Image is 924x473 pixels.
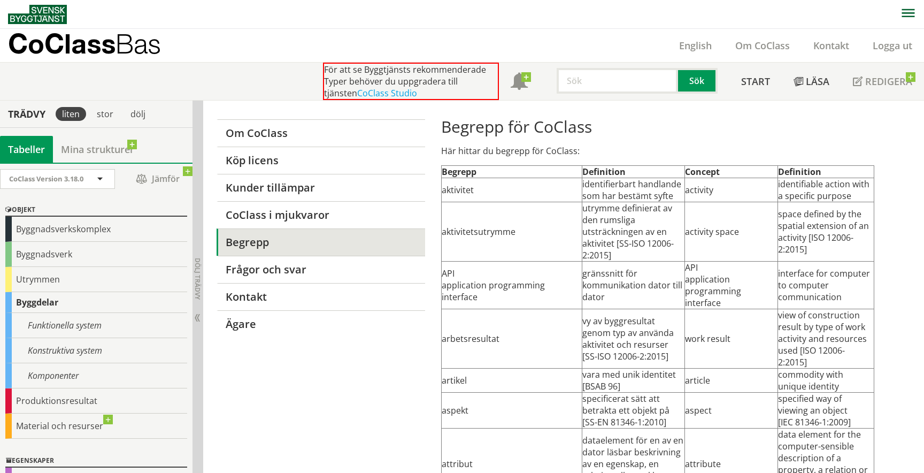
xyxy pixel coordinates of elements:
[90,107,120,121] div: stor
[685,178,778,202] td: activity
[778,166,821,178] strong: Definition
[777,262,874,309] td: interface for computer to computer communication
[115,28,161,59] span: Bas
[357,87,417,99] a: CoClass Studio
[9,174,83,184] span: CoClass Version 3.18.0
[5,455,187,468] div: Egenskaper
[442,262,582,309] td: API application programming interface
[741,75,770,88] span: Start
[323,63,499,100] div: För att se Byggtjänsts rekommenderade Typer behöver du uppgradera till tjänsten
[5,242,187,267] div: Byggnadsverk
[217,310,425,338] a: Ägare
[777,393,874,429] td: specified way of viewing an object [IEC 81346‑1:2009]
[217,228,425,256] a: Begrepp
[802,39,861,52] a: Kontakt
[2,108,51,120] div: Trädvy
[5,363,187,388] div: Komponenter
[582,178,685,202] td: identifierbart handlande som har bestämt syfte
[777,202,874,262] td: space defined by the spatial extension of an activity [ISO 12006-2:2015]
[5,388,187,414] div: Produktionsresultat
[685,262,778,309] td: API application programming interface
[511,74,528,91] span: Notifikationer
[5,414,187,439] div: Material och resurser
[5,338,187,363] div: Konstruktiva system
[5,292,187,313] div: Byggdelar
[8,5,67,24] img: Svensk Byggtjänst
[442,393,582,429] td: aspekt
[217,283,425,310] a: Kontakt
[124,107,152,121] div: dölj
[685,369,778,393] td: article
[582,166,626,178] strong: Definition
[582,262,685,309] td: gränssnitt för kommunikation dator till dator
[217,174,425,201] a: Kunder tillämpar
[217,119,425,147] a: Om CoClass
[193,258,202,300] span: Dölj trädvy
[582,393,685,429] td: specificerat sätt att betrakta ett objekt på [SS-EN 81346-1:2010]
[729,63,782,100] a: Start
[582,369,685,393] td: vara med unik identitet [BSAB 96]
[442,309,582,369] td: arbetsresultat
[441,145,874,157] p: Här hittar du begrepp för CoClass:
[685,309,778,369] td: work result
[678,68,718,94] button: Sök
[442,178,582,202] td: aktivitet
[723,39,802,52] a: Om CoClass
[442,369,582,393] td: artikel
[685,202,778,262] td: activity space
[56,107,86,121] div: liten
[865,75,912,88] span: Redigera
[557,68,678,94] input: Sök
[841,63,924,100] a: Redigera
[217,201,425,228] a: CoClass i mjukvaror
[861,39,924,52] a: Logga ut
[685,166,720,178] strong: Concept
[8,29,184,62] a: CoClassBas
[441,117,874,136] h1: Begrepp för CoClass
[582,202,685,262] td: utrymme definierat av den rumsliga utsträckningen av en aktivitet [SS-ISO 12006-2:2015]
[217,147,425,174] a: Köp licens
[5,217,187,242] div: Byggnadsverkskomplex
[53,136,142,163] a: Mina strukturer
[777,309,874,369] td: view of construction result by type of work activity and resources used [ISO 12006-2:2015]
[806,75,829,88] span: Läsa
[667,39,723,52] a: English
[5,313,187,338] div: Funktionella system
[442,166,476,178] strong: Begrepp
[685,393,778,429] td: aspect
[126,170,190,188] span: Jämför
[777,369,874,393] td: commodity with unique identity
[217,256,425,283] a: Frågor och svar
[442,202,582,262] td: aktivitetsutrymme
[8,37,161,50] p: CoClass
[582,309,685,369] td: vy av byggresultat genom typ av använda aktivitet och resurser [SS-ISO 12006-2:2015]
[782,63,841,100] a: Läsa
[777,178,874,202] td: identifiable action with a specific purpose
[5,204,187,217] div: Objekt
[5,267,187,292] div: Utrymmen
